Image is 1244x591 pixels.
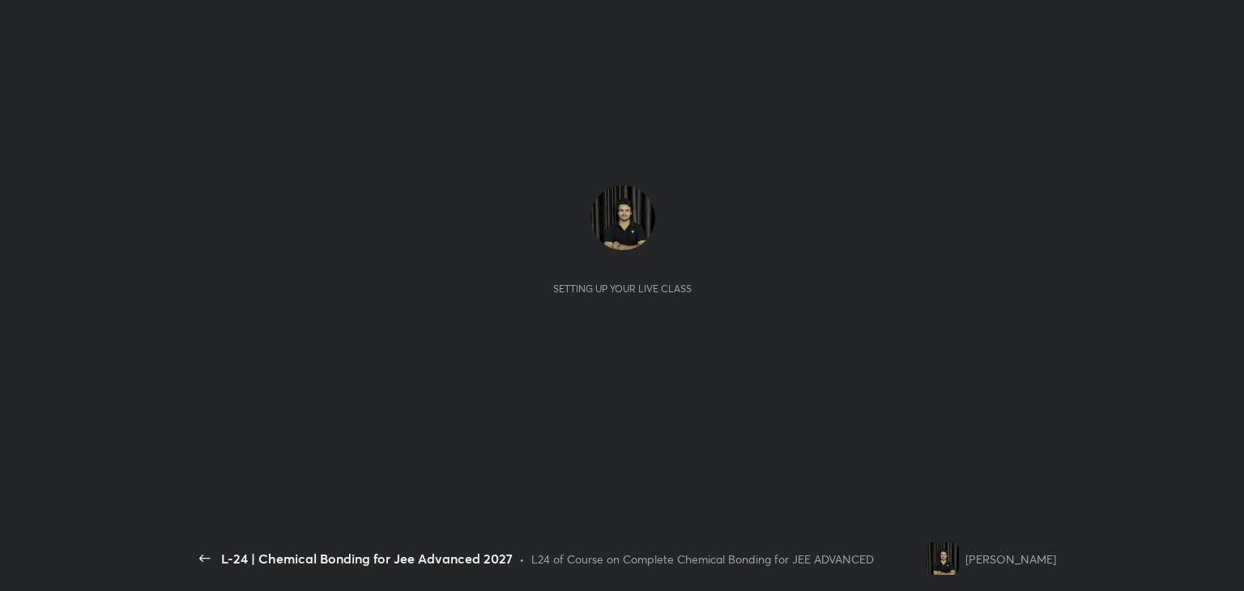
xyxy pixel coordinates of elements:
[553,283,692,295] div: Setting up your live class
[519,551,525,568] div: •
[221,549,513,568] div: L-24 | Chemical Bonding for Jee Advanced 2027
[590,185,655,250] img: 12c70a12c77b4000a4527c30547478fb.jpg
[531,551,874,568] div: L24 of Course on Complete Chemical Bonding for JEE ADVANCED
[965,551,1056,568] div: [PERSON_NAME]
[927,542,959,575] img: 12c70a12c77b4000a4527c30547478fb.jpg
